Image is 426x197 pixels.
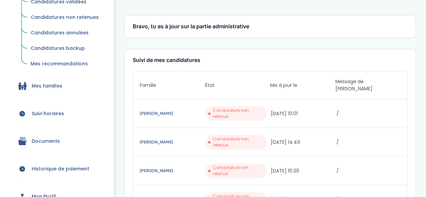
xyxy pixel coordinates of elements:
[31,45,85,52] span: Candidatures backup
[140,138,204,146] a: [PERSON_NAME]
[133,24,407,30] h3: Bravo, tu es à jour sur la partie administrative
[336,167,400,174] span: /
[336,110,400,117] span: /
[32,110,64,117] span: Suivi horaires
[271,167,335,174] span: [DATE] 10:29
[271,110,335,117] span: [DATE] 10:01
[336,139,400,146] span: /
[10,157,103,181] a: Historique de paiement
[31,29,89,36] span: Candidatures annulées
[335,78,400,92] span: Message de [PERSON_NAME]
[140,167,204,174] a: [PERSON_NAME]
[31,60,88,67] span: Mes recommandations
[32,138,60,145] span: Documents
[133,57,407,63] h3: Suivi de mes candidatures
[31,14,99,21] span: Candidatures non retenues
[26,58,103,70] a: Mes recommandations
[32,83,62,90] span: Mes familles
[10,101,103,126] a: Suivi horaires
[205,82,270,89] span: État
[10,129,103,153] a: Documents
[26,27,103,39] a: Candidatures annulées
[213,107,264,120] span: Candidature non retenue
[26,11,103,24] a: Candidatures non retenues
[213,165,264,177] span: Candidature non retenue
[140,110,204,117] a: [PERSON_NAME]
[140,82,205,89] span: Famille
[26,42,103,55] a: Candidatures backup
[32,165,89,172] span: Historique de paiement
[270,82,335,89] span: Mis à jour le
[213,136,264,148] span: Candidature non retenue
[271,139,335,146] span: [DATE] 14:49
[10,74,103,98] a: Mes familles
